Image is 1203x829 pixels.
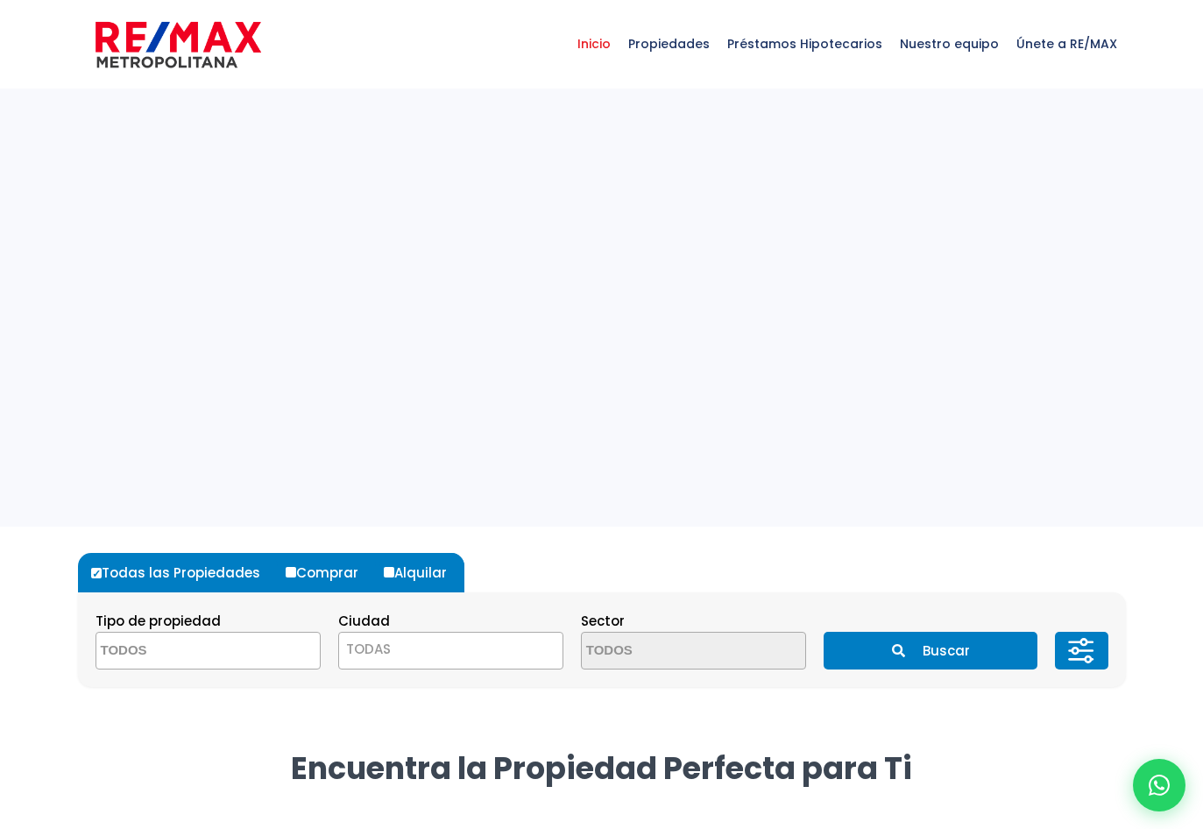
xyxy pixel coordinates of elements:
strong: Encuentra la Propiedad Perfecta para Ti [291,747,912,790]
textarea: Search [96,633,266,670]
span: Propiedades [619,18,718,70]
span: TODAS [338,632,563,670]
span: TODAS [339,637,563,662]
label: Todas las Propiedades [87,553,278,592]
span: Únete a RE/MAX [1008,18,1126,70]
input: Todas las Propiedades [91,568,102,578]
label: Comprar [281,553,376,592]
span: Nuestro equipo [891,18,1008,70]
span: Inicio [569,18,619,70]
span: Tipo de propiedad [96,612,221,630]
span: TODAS [346,640,391,658]
span: Ciudad [338,612,390,630]
button: Buscar [824,632,1037,670]
span: Sector [581,612,625,630]
input: Comprar [286,567,296,577]
span: Préstamos Hipotecarios [718,18,891,70]
label: Alquilar [379,553,464,592]
textarea: Search [582,633,752,670]
input: Alquilar [384,567,394,577]
img: remax-metropolitana-logo [96,18,261,71]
